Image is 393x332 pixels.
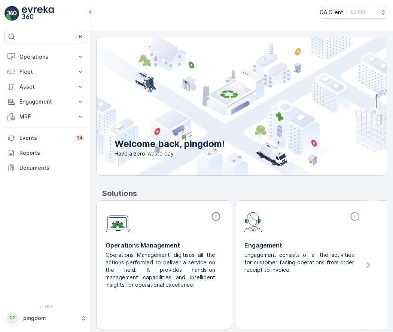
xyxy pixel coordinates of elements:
p: Fleet [19,68,72,76]
a: Events34 [4,130,87,145]
img: module-icon [244,211,262,232]
button: MRF [4,109,87,124]
p: Engagement [244,241,362,250]
p: Solutions [102,188,387,199]
p: Asset [19,83,72,90]
button: PPpingdom [4,310,87,326]
p: Engagement consists of all the activities for customer facing operations from order receipt to in... [244,251,356,274]
a: Reports [4,145,87,160]
a: Documents [4,160,87,175]
button: Operations [4,49,87,64]
p: Operations Management [106,241,223,250]
p: pingdom [23,314,77,322]
div: PP [6,312,18,324]
p: QA Client [320,9,343,16]
p: Operations [19,53,72,61]
img: logo_light-DOdMpM7g.png [22,6,54,21]
p: ⌘B [74,34,82,40]
button: Fleet [4,64,87,79]
img: city illustration [63,37,387,175]
span: v 1.50.3 [4,304,87,309]
p: Engagement [19,98,72,105]
button: Asset [4,79,87,94]
button: QA Client(+03:00) [320,6,387,19]
button: Engagement [4,94,87,109]
p: 34 [76,135,83,141]
p: ( +03:00 ) [346,9,365,15]
p: Events [19,134,70,142]
p: Welcome back, pingdom! [115,138,225,150]
p: Operations Management digitises all the actions performed to deliver a service on the field. It p... [106,251,217,289]
img: module-icon [106,211,130,233]
img: logo [4,6,19,21]
p: Reports [19,149,84,157]
p: MRF [19,113,72,120]
span: Have a zero-waste day [115,150,225,157]
p: Documents [19,164,84,172]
